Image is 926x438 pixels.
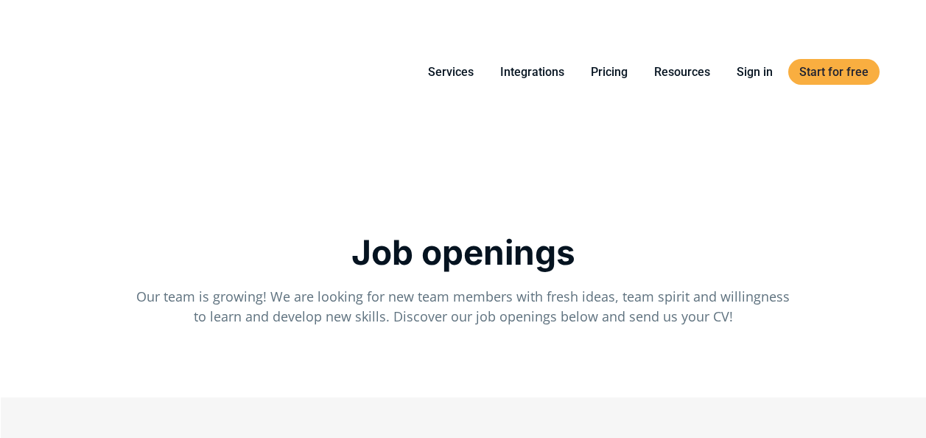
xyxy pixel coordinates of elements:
[726,63,784,81] a: Sign in
[489,63,575,81] a: Integrations
[580,63,639,81] a: Pricing
[351,232,575,273] span: Job openings
[643,63,721,81] a: Resources
[788,59,880,85] a: Start for free
[417,63,485,81] a: Services
[136,288,790,325] span: Our team is growing! We are looking for new team members with fresh ideas, team spirit and willin...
